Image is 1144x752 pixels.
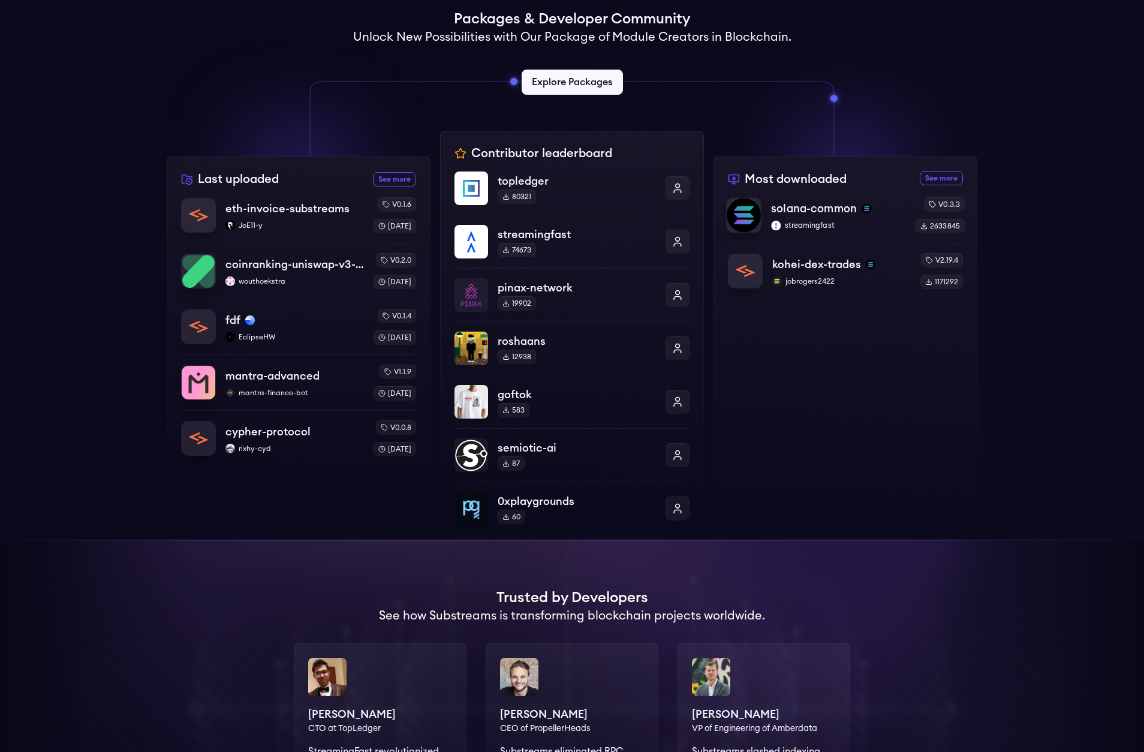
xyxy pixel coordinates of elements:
p: jobrogers2422 [772,276,911,286]
p: semiotic-ai [498,440,656,456]
p: roshaans [498,333,656,350]
p: goftok [498,386,656,403]
div: 80321 [498,189,536,204]
div: v0.2.0 [376,253,416,267]
h1: Packages & Developer Community [454,10,690,29]
img: topledger [454,172,488,205]
img: solana [862,204,871,213]
p: eth-invoice-substreams [225,200,350,217]
img: coinranking-uniswap-v3-forks [182,254,215,288]
div: [DATE] [374,330,416,345]
a: See more recently uploaded packages [373,172,416,187]
img: jobrogers2422 [772,276,782,286]
a: topledgertopledger80321 [454,172,690,215]
div: 60 [498,510,525,524]
h2: See how Substreams is transforming blockchain projects worldwide. [379,607,765,624]
div: 74673 [498,243,536,257]
img: mantra-advanced [182,366,215,399]
p: mantra-advanced [225,368,320,384]
p: mantra-finance-bot [225,388,364,398]
div: v1.1.9 [380,365,416,379]
h1: Trusted by Developers [496,588,648,607]
img: 0xplaygrounds [454,492,488,525]
a: eth-invoice-substreamseth-invoice-substreamsJoE11-yJoE11-yv0.1.6[DATE] [181,197,416,243]
img: goftok [454,385,488,419]
div: [DATE] [374,442,416,456]
a: streamingfaststreamingfast74673 [454,215,690,268]
a: goftokgoftok583 [454,375,690,428]
div: 583 [498,403,529,417]
p: streamingfast [498,226,656,243]
img: solana [866,260,875,269]
p: solana-common [771,200,857,217]
a: See more most downloaded packages [920,171,963,185]
a: 0xplaygrounds0xplaygrounds60 [454,482,690,525]
p: 0xplaygrounds [498,493,656,510]
p: streamingfast [771,221,905,230]
div: 12938 [498,350,536,364]
img: solana-common [727,198,761,232]
img: base [245,315,255,325]
div: v0.1.6 [378,197,416,212]
p: topledger [498,173,656,189]
a: cypher-protocolcypher-protocolrixhy-cydrixhy-cydv0.0.8[DATE] [181,410,416,456]
img: streamingfast [454,225,488,258]
img: EclipseHW [225,332,235,342]
img: wouthoekstra [225,276,235,286]
div: 2633845 [916,219,965,233]
div: [DATE] [374,386,416,401]
p: coinranking-uniswap-v3-forks [225,256,364,273]
div: v2.19.4 [921,253,963,267]
p: fdf [225,312,240,329]
div: 19902 [498,296,536,311]
a: mantra-advancedmantra-advancedmantra-finance-botmantra-finance-botv1.1.9[DATE] [181,354,416,410]
img: eth-invoice-substreams [182,198,215,232]
h2: Unlock New Possibilities with Our Package of Module Creators in Blockchain. [353,29,791,46]
a: semiotic-aisemiotic-ai87 [454,428,690,482]
div: 1171292 [920,275,963,289]
a: coinranking-uniswap-v3-forkscoinranking-uniswap-v3-forkswouthoekstrawouthoekstrav0.2.0[DATE] [181,243,416,299]
a: solana-commonsolana-commonsolanastreamingfaststreamingfastv0.3.32633845 [726,197,965,243]
p: rixhy-cyd [225,444,364,453]
img: streamingfast [771,221,781,230]
div: 87 [498,456,525,471]
div: v0.3.3 [924,197,965,211]
div: [DATE] [374,219,416,233]
a: Explore Packages [522,70,623,95]
a: fdffdfbaseEclipseHWEclipseHWv0.1.4[DATE] [181,299,416,354]
img: cypher-protocol [182,422,215,455]
img: rixhy-cyd [225,444,235,453]
p: kohei-dex-trades [772,256,861,273]
a: pinax-networkpinax-network19902 [454,268,690,321]
div: v0.1.4 [378,309,416,323]
p: wouthoekstra [225,276,364,286]
a: roshaansroshaans12938 [454,321,690,375]
img: kohei-dex-trades [728,254,762,288]
img: JoE11-y [225,221,235,230]
img: fdf [182,310,215,344]
div: [DATE] [374,275,416,289]
img: mantra-finance-bot [225,388,235,398]
p: JoE11-y [225,221,364,230]
div: v0.0.8 [376,420,416,435]
img: semiotic-ai [454,438,488,472]
a: kohei-dex-tradeskohei-dex-tradessolanajobrogers2422jobrogers2422v2.19.41171292 [728,243,963,289]
p: cypher-protocol [225,423,311,440]
p: pinax-network [498,279,656,296]
img: pinax-network [454,278,488,312]
p: EclipseHW [225,332,364,342]
img: roshaans [454,332,488,365]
